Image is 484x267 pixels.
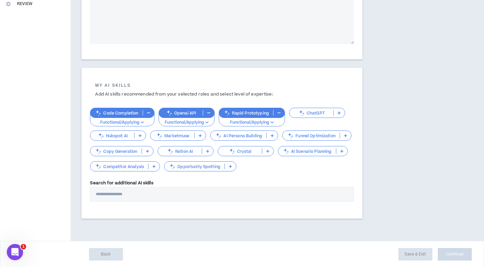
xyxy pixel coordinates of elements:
p: Functional/Applying [163,120,210,126]
p: Functional/Applying [94,120,150,126]
button: Functional/Applying [159,114,215,127]
h5: My AI skills [90,83,354,88]
iframe: Intercom live chat [7,244,23,260]
p: Crystal [218,149,262,154]
label: Search for additional AI skills [90,180,153,186]
p: Competitor Analysis [90,164,148,169]
button: Continue [438,248,472,261]
p: Hubspot AI [90,133,134,138]
p: Openai API [159,110,203,116]
button: Back [89,248,123,261]
p: Copy Generation [90,149,141,154]
p: Opportunity Spotting [164,164,225,169]
p: AI Scenario Planning [278,149,336,154]
p: Functional/Applying [223,120,281,126]
button: Functional/Applying [90,114,154,127]
button: Functional/Applying [219,114,285,127]
span: 1 [21,244,26,249]
p: Notion AI [158,149,202,154]
p: Add AI skills recommended from your selected roles and select level of expertise: [90,91,354,98]
button: Save & Exit [398,248,432,261]
p: Rapid Prototyping [219,110,273,116]
p: AI Persona Building [211,133,266,138]
p: Funnel Optimization [283,133,340,138]
p: ChatGPT [289,110,333,116]
p: Marketmuse [150,133,194,138]
p: Code Completion [90,110,142,116]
